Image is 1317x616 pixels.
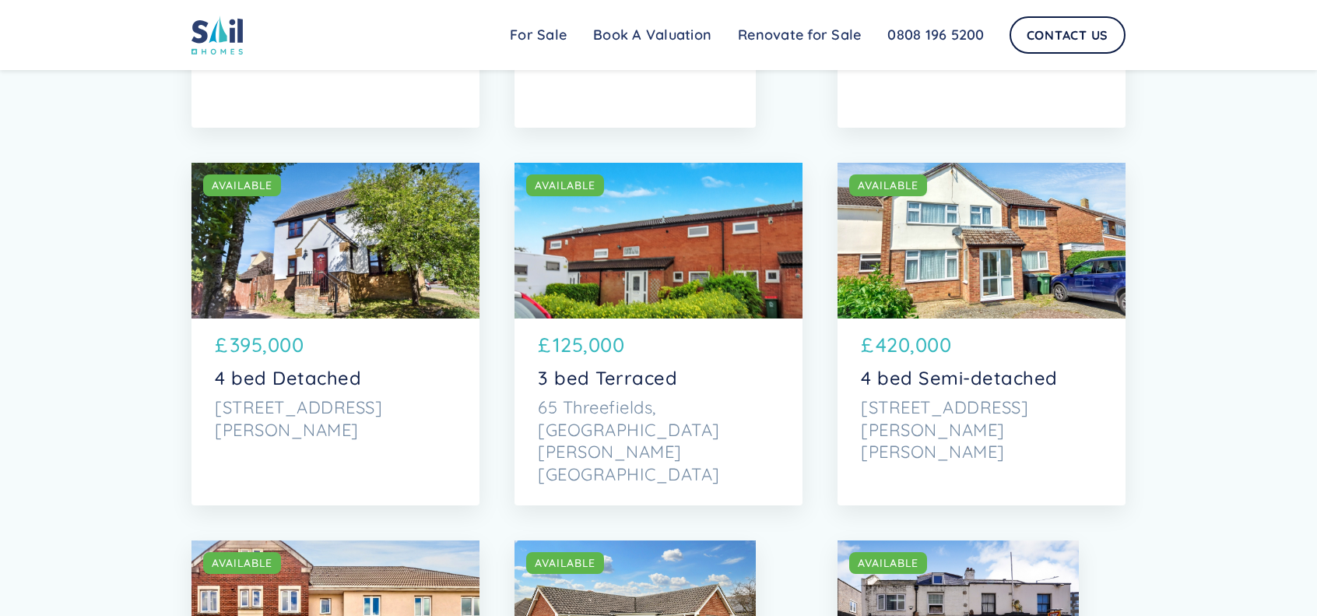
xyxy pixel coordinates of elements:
[538,396,779,485] p: 65 Threefields, [GEOGRAPHIC_DATA][PERSON_NAME][GEOGRAPHIC_DATA]
[215,330,228,360] p: £
[212,555,272,571] div: AVAILABLE
[874,19,997,51] a: 0808 196 5200
[538,330,551,360] p: £
[535,555,595,571] div: AVAILABLE
[230,330,304,360] p: 395,000
[515,163,802,505] a: AVAILABLE£125,0003 bed Terraced65 Threefields, [GEOGRAPHIC_DATA][PERSON_NAME][GEOGRAPHIC_DATA]
[215,367,456,389] p: 4 bed Detached
[838,163,1126,505] a: AVAILABLE£420,0004 bed Semi-detached[STREET_ADDRESS][PERSON_NAME][PERSON_NAME]
[861,396,1102,463] p: [STREET_ADDRESS][PERSON_NAME][PERSON_NAME]
[215,396,456,441] p: [STREET_ADDRESS][PERSON_NAME]
[553,330,625,360] p: 125,000
[861,330,874,360] p: £
[725,19,874,51] a: Renovate for Sale
[876,330,952,360] p: 420,000
[861,367,1102,389] p: 4 bed Semi-detached
[212,178,272,193] div: AVAILABLE
[858,555,918,571] div: AVAILABLE
[535,178,595,193] div: AVAILABLE
[858,178,918,193] div: AVAILABLE
[580,19,725,51] a: Book A Valuation
[497,19,580,51] a: For Sale
[1010,16,1126,54] a: Contact Us
[191,163,479,505] a: AVAILABLE£395,0004 bed Detached[STREET_ADDRESS][PERSON_NAME]
[191,16,243,55] img: sail home logo colored
[538,367,779,389] p: 3 bed Terraced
